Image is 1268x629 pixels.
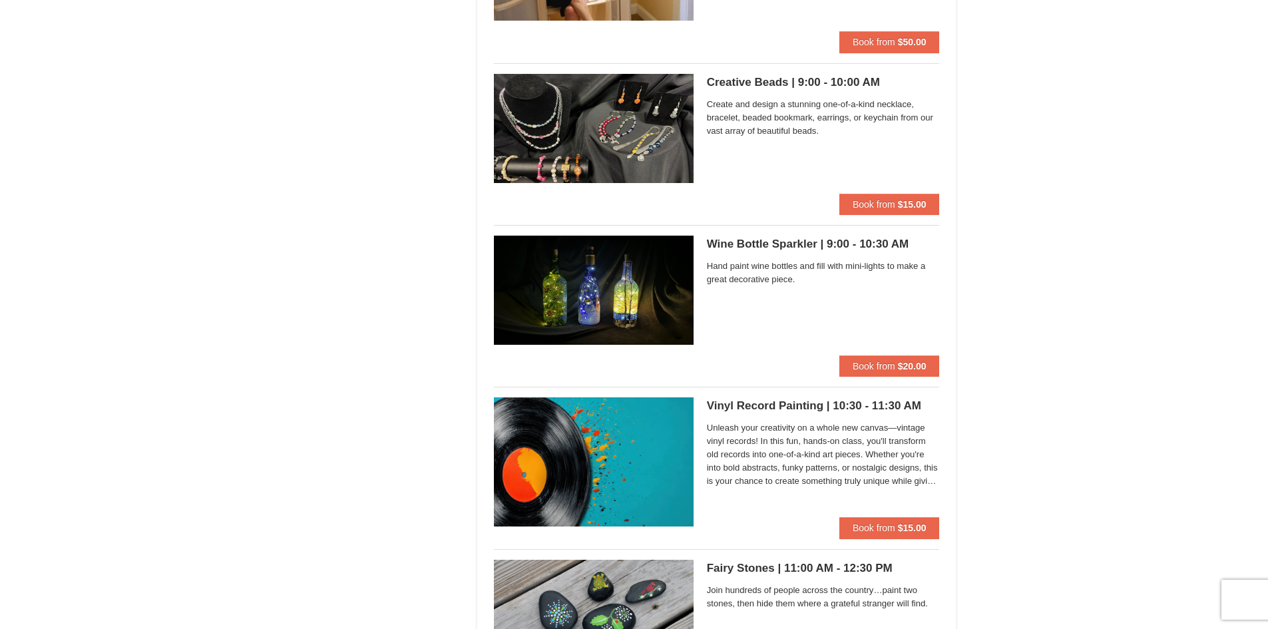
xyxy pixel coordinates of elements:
span: Book from [853,199,895,210]
img: 6619869-1748-80d3ea02.png [494,397,694,526]
strong: $15.00 [898,199,927,210]
h5: Vinyl Record Painting | 10:30 - 11:30 AM [707,399,940,413]
span: Book from [853,37,895,47]
img: 6619869-1608-a8444cc6.jpg [494,236,694,345]
button: Book from $20.00 [839,355,940,377]
span: Unleash your creativity on a whole new canvas—vintage vinyl records! In this fun, hands-on class,... [707,421,940,488]
strong: $50.00 [898,37,927,47]
span: Create and design a stunning one-of-a-kind necklace, bracelet, beaded bookmark, earrings, or keyc... [707,98,940,138]
h5: Fairy Stones | 11:00 AM - 12:30 PM [707,562,940,575]
button: Book from $15.00 [839,517,940,538]
span: Hand paint wine bottles and fill with mini-lights to make a great decorative piece. [707,260,940,286]
strong: $15.00 [898,523,927,533]
h5: Wine Bottle Sparkler | 9:00 - 10:30 AM [707,238,940,251]
span: Join hundreds of people across the country…paint two stones, then hide them where a grateful stra... [707,584,940,610]
img: 6619869-1627-b7fa4d44.jpg [494,74,694,183]
button: Book from $50.00 [839,31,940,53]
button: Book from $15.00 [839,194,940,215]
strong: $20.00 [898,361,927,371]
span: Book from [853,361,895,371]
span: Book from [853,523,895,533]
h5: Creative Beads | 9:00 - 10:00 AM [707,76,940,89]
